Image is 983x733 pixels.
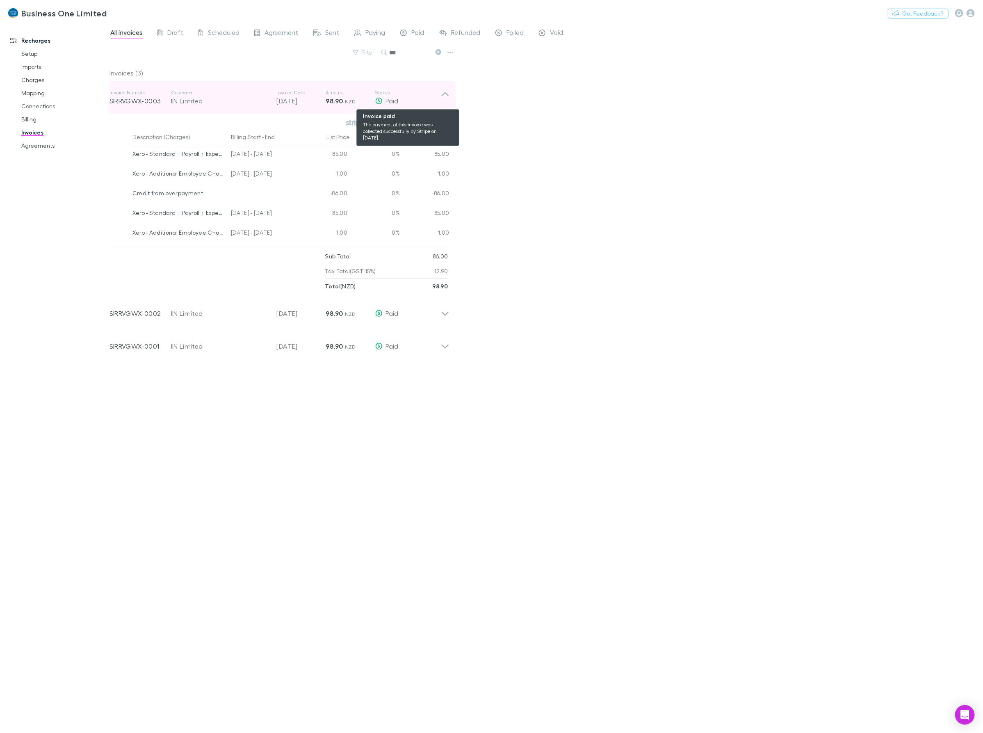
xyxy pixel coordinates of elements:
[412,28,424,39] span: Paid
[386,342,399,350] span: Paid
[13,139,116,152] a: Agreements
[386,309,399,317] span: Paid
[8,8,18,18] img: Business One Limited's Logo
[277,308,326,318] p: [DATE]
[13,87,116,100] a: Mapping
[325,279,356,294] p: ( NZD )
[171,96,269,106] div: IIN Limited
[132,224,225,241] div: Xero - Additional Employee Charges
[277,89,326,96] p: Invoice Date
[3,3,112,23] a: Business One Limited
[325,249,351,264] p: Sub Total
[351,204,400,224] div: 0%
[13,73,116,87] a: Charges
[368,117,380,129] span: Available when invoice is finalised
[103,327,456,359] div: SIRRVGWX-0001IIN Limited[DATE]98.90 NZDPaid
[301,145,351,165] div: 85.00
[13,47,116,60] a: Setup
[351,165,400,185] div: 0%
[171,89,269,96] p: Customer
[433,249,448,264] p: 86.00
[228,165,301,185] div: [DATE] - [DATE]
[507,28,524,39] span: Failed
[13,100,116,113] a: Connections
[103,294,456,327] div: SIRRVGWX-0002IIN Limited[DATE]98.90 NZDPaid
[400,165,449,185] div: 1.00
[109,341,171,351] p: SIRRVGWX-0001
[21,8,107,18] h3: Business One Limited
[103,81,456,114] div: Invoice NumberSIRRVGWX-0003CustomerIIN LimitedInvoice Date[DATE]Amount98.90 NZDStatus
[400,145,449,165] div: 85.00
[171,308,269,318] div: IIN Limited
[265,28,299,39] span: Agreement
[326,97,343,105] strong: 98.90
[345,311,356,317] span: NZD
[208,28,239,39] span: Scheduled
[325,283,341,290] strong: Total
[132,145,225,162] div: Xero - Standard + Payroll + Expenses
[109,308,171,318] p: SIRRVGWX-0002
[132,185,225,202] div: Credit from overpayment
[326,342,343,350] strong: 98.90
[326,309,343,317] strong: 98.90
[351,224,400,244] div: 0%
[228,145,301,165] div: [DATE] - [DATE]
[109,96,171,106] p: SIRRVGWX-0003
[2,34,116,47] a: Recharges
[301,165,351,185] div: 1.00
[109,89,171,96] p: Invoice Number
[432,283,448,290] strong: 98.90
[132,165,225,182] div: Xero - Additional Employee Charges
[888,9,949,18] button: Got Feedback?
[366,28,385,39] span: Paying
[326,89,375,96] p: Amount
[955,705,975,725] div: Open Intercom Messenger
[132,204,225,221] div: Xero - Standard + Payroll + Expenses
[13,113,116,126] a: Billing
[301,185,351,204] div: -86.00
[349,48,380,57] button: Filter
[325,264,376,279] p: Tax Total (GST 15%)
[167,28,183,39] span: Draft
[326,28,340,39] span: Sent
[228,204,301,224] div: [DATE] - [DATE]
[351,185,400,204] div: 0%
[13,60,116,73] a: Imports
[171,341,269,351] div: IIN Limited
[400,185,449,204] div: -86.00
[345,344,356,350] span: NZD
[375,89,441,96] p: Status
[434,264,448,279] p: 12.90
[110,28,143,39] span: All invoices
[351,145,400,165] div: 0%
[277,341,326,351] p: [DATE]
[452,28,481,39] span: Refunded
[397,117,449,129] button: Refund Invoice
[13,126,116,139] a: Invoices
[400,224,449,244] div: 1.00
[277,96,326,106] p: [DATE]
[400,204,449,224] div: 85.00
[301,224,351,244] div: 1.00
[301,204,351,224] div: 85.00
[345,98,356,105] span: NZD
[228,224,301,244] div: [DATE] - [DATE]
[386,97,399,105] span: Paid
[550,28,563,39] span: Void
